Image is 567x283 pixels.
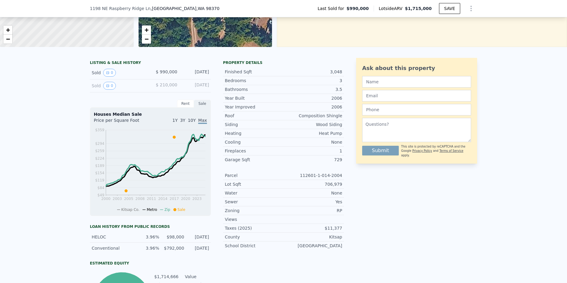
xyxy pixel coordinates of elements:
div: Heat Pump [283,130,342,136]
div: Lot Sqft [225,181,283,187]
span: Max [198,118,207,124]
div: Year Improved [225,104,283,110]
span: Metro [147,208,157,212]
a: Zoom out [3,35,12,44]
div: [DATE] [182,82,209,90]
a: Zoom in [142,25,151,35]
input: Phone [362,104,471,115]
div: This site is protected by reCAPTCHA and the Google and apply. [401,145,471,158]
span: $ 990,000 [156,69,177,74]
div: Sold [92,82,146,90]
tspan: $49 [97,193,104,197]
tspan: 2017 [170,197,179,201]
div: Zoning [225,208,283,214]
tspan: $224 [95,156,104,161]
td: Value [184,273,211,280]
a: Zoom out [142,35,151,44]
button: Submit [362,146,399,155]
a: Privacy Policy [412,149,432,152]
div: Sewer [225,199,283,205]
button: Show Options [465,2,477,15]
span: $990,000 [346,5,369,12]
input: Name [362,76,471,88]
div: Price per Square Foot [94,117,150,127]
div: Garage Sqft [225,157,283,163]
div: 112601-1-014-2004 [283,172,342,178]
div: School District [225,243,283,249]
div: $792,000 [163,245,184,251]
div: 3.5 [283,86,342,92]
div: Rent [177,100,194,108]
tspan: 2003 [113,197,122,201]
span: 3Y [180,118,185,123]
div: Siding [225,122,283,128]
div: 2006 [283,104,342,110]
tspan: 2020 [181,197,190,201]
div: [GEOGRAPHIC_DATA] [283,243,342,249]
div: 1 [283,148,342,154]
span: Lotside ARV [379,5,405,12]
div: 3,048 [283,69,342,75]
div: [DATE] [188,245,209,251]
div: Sale [194,100,211,108]
div: Wood Siding [283,122,342,128]
div: 3 [283,78,342,84]
div: Bedrooms [225,78,283,84]
div: [DATE] [188,234,209,240]
span: 10Y [188,118,196,123]
td: $1,714,666 [154,273,179,280]
div: Loan history from public records [90,224,211,229]
tspan: 2014 [158,197,168,201]
div: Heating [225,130,283,136]
div: 3.96% [138,245,159,251]
input: Email [362,90,471,102]
tspan: 2023 [192,197,202,201]
div: Estimated Equity [90,261,211,266]
span: $1,715,000 [405,6,432,11]
tspan: $259 [95,149,104,153]
div: Kitsap [283,234,342,240]
div: Parcel [225,172,283,178]
div: RP [283,208,342,214]
div: None [283,139,342,145]
div: Conventional [92,245,134,251]
tspan: $154 [95,171,104,175]
tspan: $294 [95,141,104,146]
a: Zoom in [3,25,12,35]
div: Houses Median Sale [94,111,207,117]
div: Property details [223,60,344,65]
div: $11,377 [283,225,342,231]
span: − [144,35,148,43]
div: 3.96% [138,234,159,240]
div: Fireplaces [225,148,283,154]
div: Finished Sqft [225,69,283,75]
div: Cooling [225,139,283,145]
div: 2006 [283,95,342,101]
span: Kitsap Co. [121,208,139,212]
tspan: 2008 [136,197,145,201]
div: Yes [283,199,342,205]
tspan: $189 [95,164,104,168]
tspan: $359 [95,128,104,132]
div: 706,979 [283,181,342,187]
div: Year Built [225,95,283,101]
tspan: 2011 [147,197,156,201]
tspan: $84 [97,186,104,190]
span: Zip [164,208,170,212]
span: , [GEOGRAPHIC_DATA] [151,5,220,12]
tspan: 2005 [124,197,133,201]
span: , WA 98370 [196,6,219,11]
div: Sold [92,69,146,77]
a: Terms of Service [439,149,463,152]
div: Water [225,190,283,196]
tspan: 2000 [101,197,111,201]
div: Bathrooms [225,86,283,92]
span: Last Sold for [318,5,347,12]
button: View historical data [103,82,116,90]
span: $ 210,000 [156,82,177,87]
div: County [225,234,283,240]
span: + [6,26,10,34]
div: HELOC [92,234,134,240]
div: $98,000 [163,234,184,240]
div: 729 [283,157,342,163]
